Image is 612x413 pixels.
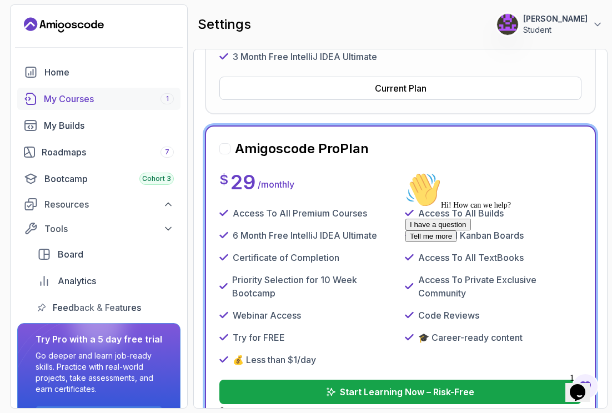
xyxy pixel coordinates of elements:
[233,251,339,264] p: Certificate of Completion
[523,24,588,36] p: Student
[565,369,601,402] iframe: chat widget
[58,248,83,261] span: Board
[233,309,301,322] p: Webinar Access
[17,219,180,239] button: Tools
[17,168,180,190] a: bootcamp
[233,331,285,344] p: Try for FREE
[496,13,603,36] button: user profile image[PERSON_NAME]Student
[233,206,367,220] p: Access To All Premium Courses
[44,198,174,211] div: Resources
[17,61,180,83] a: home
[44,222,174,235] div: Tools
[219,171,228,189] p: $
[17,114,180,137] a: builds
[523,13,588,24] p: [PERSON_NAME]
[497,14,518,35] img: user profile image
[235,140,369,158] h2: Amigoscode Pro Plan
[44,66,174,79] div: Home
[198,16,251,33] h2: settings
[53,301,141,314] span: Feedback & Features
[17,88,180,110] a: courses
[31,296,180,319] a: feedback
[58,274,96,288] span: Analytics
[165,148,169,157] span: 7
[233,353,316,366] p: 💰 Less than $1/day
[375,82,427,95] div: Current Plan
[31,270,180,292] a: analytics
[44,119,174,132] div: My Builds
[4,63,56,74] button: Tell me more
[230,171,255,193] p: 29
[166,94,169,103] span: 1
[44,92,174,105] div: My Courses
[142,174,171,183] span: Cohort 3
[36,350,162,395] p: Go deeper and learn job-ready skills. Practice with real-world projects, take assessments, and ea...
[219,380,581,404] button: Start Learning Now – Risk-Free
[232,273,396,300] p: Priority Selection for 10 Week Bootcamp
[233,50,377,63] p: 3 Month Free IntelliJ IDEA Ultimate
[4,33,110,42] span: Hi! How can we help?
[17,141,180,163] a: roadmaps
[233,229,377,242] p: 6 Month Free IntelliJ IDEA Ultimate
[4,4,40,40] img: :wave:
[42,145,174,159] div: Roadmaps
[340,385,474,399] p: Start Learning Now – Risk-Free
[44,172,174,185] div: Bootcamp
[4,4,204,74] div: 👋Hi! How can we help?I have a questionTell me more
[31,243,180,265] a: board
[258,178,294,191] p: / monthly
[401,168,601,363] iframe: To enrich screen reader interactions, please activate Accessibility in Grammarly extension settings
[4,51,70,63] button: I have a question
[17,194,180,214] button: Resources
[24,16,104,34] a: Landing page
[219,77,581,100] button: Current Plan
